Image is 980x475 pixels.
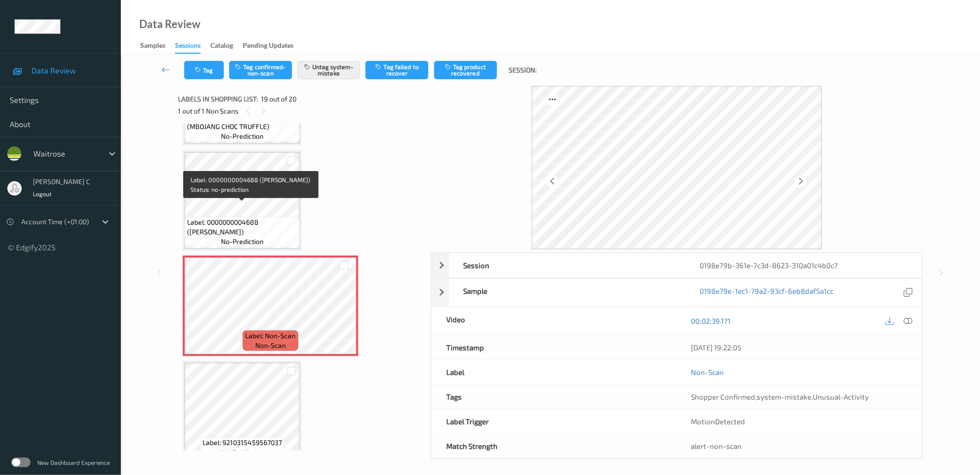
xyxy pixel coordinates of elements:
[140,41,165,53] div: Samples
[178,94,258,104] span: Labels in shopping list:
[243,41,293,53] div: Pending Updates
[691,343,907,352] div: [DATE] 19:22:05
[229,61,292,79] button: Tag confirmed-non-scan
[210,41,233,53] div: Catalog
[431,253,922,278] div: Session0198e79b-361e-7c3d-8623-310a01c4b0c7
[221,237,263,246] span: no-prediction
[431,278,922,307] div: Sample0198e79e-1ec1-79a2-93cf-6eb8daf5a1cc
[691,392,756,401] span: Shopper Confirmed
[246,331,296,341] span: Label: Non-Scan
[221,447,263,457] span: no-prediction
[700,286,834,299] a: 0198e79e-1ec1-79a2-93cf-6eb8daf5a1cc
[757,392,812,401] span: system-mistake
[210,39,243,53] a: Catalog
[691,441,907,451] div: alert-non-scan
[203,438,282,447] span: Label: 9210315459567037
[221,131,263,141] span: no-prediction
[261,94,296,104] span: 19 out of 20
[434,61,497,79] button: Tag product recovered
[297,61,360,79] button: Untag system-mistake
[432,335,677,360] div: Timestamp
[432,307,677,335] div: Video
[813,392,869,401] span: Unusual-Activity
[255,341,286,350] span: non-scan
[178,105,424,117] div: 1 out of 1 Non Scans
[366,61,428,79] button: Tag failed to recover
[140,39,175,53] a: Samples
[509,65,537,75] span: Session:
[691,316,731,326] a: 00:02:39.171
[691,392,869,401] span: , ,
[432,434,677,458] div: Match Strength
[432,385,677,409] div: Tags
[691,367,724,377] a: Non-Scan
[449,279,686,306] div: Sample
[243,39,303,53] a: Pending Updates
[677,409,922,433] div: MotionDetected
[184,61,224,79] button: Tag
[432,409,677,433] div: Label Trigger
[175,41,201,54] div: Sessions
[686,253,922,277] div: 0198e79b-361e-7c3d-8623-310a01c4b0c7
[187,217,297,237] span: Label: 0000000004688 ([PERSON_NAME])
[175,39,210,54] a: Sessions
[139,19,200,29] div: Data Review
[449,253,686,277] div: Session
[432,360,677,384] div: Label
